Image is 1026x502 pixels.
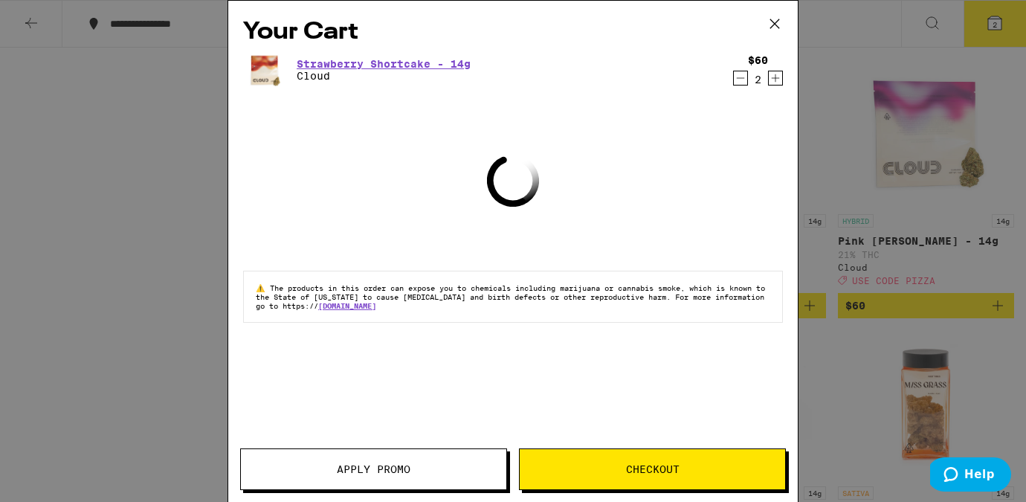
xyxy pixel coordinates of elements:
div: $60 [748,54,768,66]
button: Checkout [519,448,786,490]
button: Apply Promo [240,448,507,490]
a: [DOMAIN_NAME] [318,301,376,310]
span: Apply Promo [337,464,410,474]
span: Checkout [626,464,680,474]
button: Decrement [733,71,748,86]
div: 2 [748,74,768,86]
a: Strawberry Shortcake - 14g [297,58,471,70]
p: Cloud [297,70,471,82]
img: Cloud - Strawberry Shortcake - 14g [243,49,285,91]
span: The products in this order can expose you to chemicals including marijuana or cannabis smoke, whi... [256,283,765,310]
h2: Your Cart [243,16,783,49]
iframe: Opens a widget where you can find more information [930,457,1011,495]
span: ⚠️ [256,283,270,292]
button: Increment [768,71,783,86]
